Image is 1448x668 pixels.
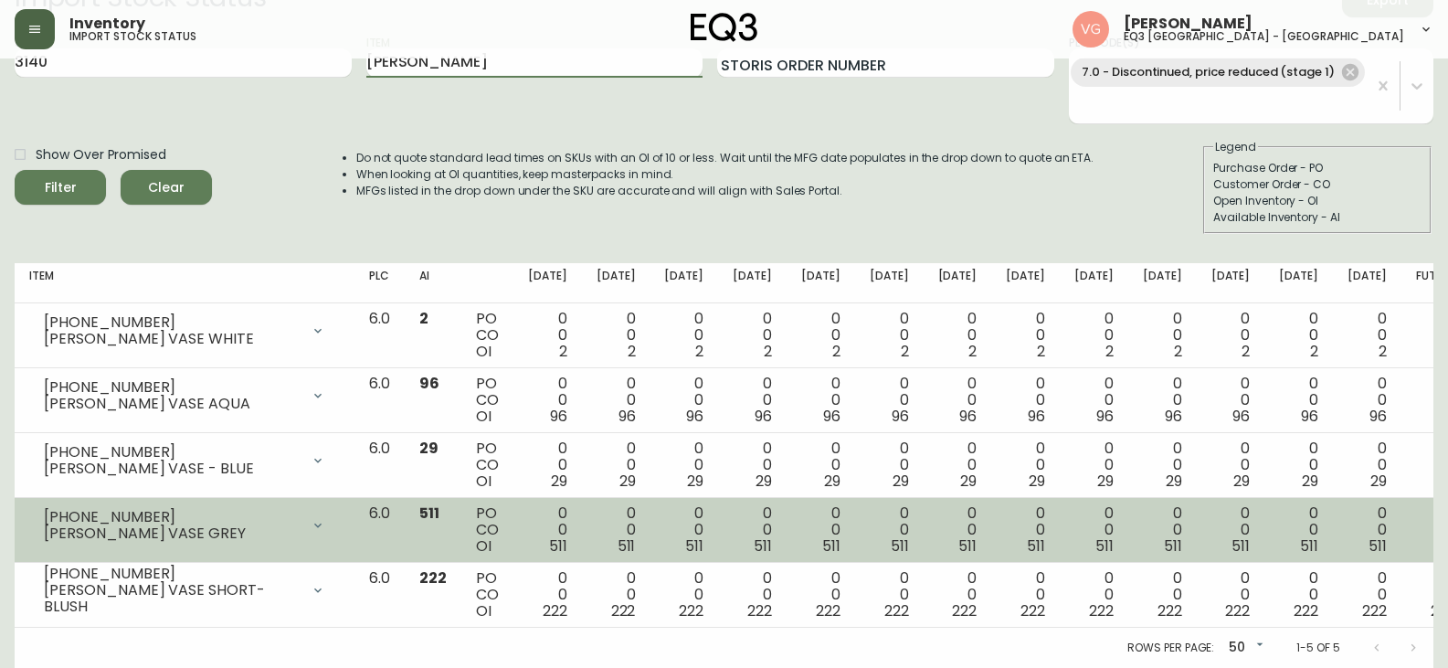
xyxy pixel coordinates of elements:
[1213,176,1422,193] div: Customer Order - CO
[650,263,718,303] th: [DATE]
[733,376,772,425] div: 0 0
[1301,406,1318,427] span: 96
[870,311,909,360] div: 0 0
[1073,11,1109,48] img: 876f05e53c5b52231d7ee1770617069b
[1370,471,1387,492] span: 29
[801,440,840,490] div: 0 0
[611,600,636,621] span: 222
[582,263,650,303] th: [DATE]
[1369,406,1387,427] span: 96
[419,308,428,329] span: 2
[44,379,300,396] div: [PHONE_NUMBER]
[1279,505,1318,555] div: 0 0
[938,311,978,360] div: 0 0
[1006,440,1045,490] div: 0 0
[550,406,567,427] span: 96
[29,376,340,416] div: [PHONE_NUMBER][PERSON_NAME] VASE AQUA
[1127,640,1214,656] p: Rows per page:
[44,444,300,461] div: [PHONE_NUMBER]
[69,16,145,31] span: Inventory
[476,440,499,490] div: PO CO
[597,376,636,425] div: 0 0
[893,471,909,492] span: 29
[1279,440,1318,490] div: 0 0
[832,341,840,362] span: 2
[870,570,909,620] div: 0 0
[733,505,772,555] div: 0 0
[1028,406,1045,427] span: 96
[1074,505,1114,555] div: 0 0
[44,525,300,542] div: [PERSON_NAME] VASE GREY
[1071,62,1346,82] span: 7.0 - Discontinued, price reduced (stage 1)
[1362,600,1387,621] span: 222
[1174,341,1182,362] span: 2
[1029,471,1045,492] span: 29
[892,406,909,427] span: 96
[1165,406,1182,427] span: 96
[1020,600,1045,621] span: 222
[1213,160,1422,176] div: Purchase Order - PO
[816,600,840,621] span: 222
[559,341,567,362] span: 2
[755,406,772,427] span: 96
[1211,376,1251,425] div: 0 0
[891,535,909,557] span: 511
[476,505,499,555] div: PO CO
[135,176,197,199] span: Clear
[1124,16,1252,31] span: [PERSON_NAME]
[787,263,855,303] th: [DATE]
[528,505,567,555] div: 0 0
[1006,311,1045,360] div: 0 0
[1264,263,1333,303] th: [DATE]
[405,263,461,303] th: AI
[1197,263,1265,303] th: [DATE]
[1211,505,1251,555] div: 0 0
[924,263,992,303] th: [DATE]
[44,314,300,331] div: [PHONE_NUMBER]
[354,498,405,563] td: 6.0
[1166,471,1182,492] span: 29
[1143,570,1182,620] div: 0 0
[597,570,636,620] div: 0 0
[1279,570,1318,620] div: 0 0
[44,461,300,477] div: [PERSON_NAME] VASE - BLUE
[958,535,977,557] span: 511
[1006,570,1045,620] div: 0 0
[691,13,758,42] img: logo
[597,311,636,360] div: 0 0
[476,600,491,621] span: OI
[618,406,636,427] span: 96
[687,471,703,492] span: 29
[747,600,772,621] span: 222
[764,341,772,362] span: 2
[1027,535,1045,557] span: 511
[1006,376,1045,425] div: 0 0
[528,440,567,490] div: 0 0
[1105,341,1114,362] span: 2
[1211,570,1251,620] div: 0 0
[1310,341,1318,362] span: 2
[664,505,703,555] div: 0 0
[15,263,354,303] th: Item
[44,509,300,525] div: [PHONE_NUMBER]
[664,570,703,620] div: 0 0
[1233,471,1250,492] span: 29
[1369,535,1387,557] span: 511
[1074,440,1114,490] div: 0 0
[1157,600,1182,621] span: 222
[513,263,582,303] th: [DATE]
[44,582,300,615] div: [PERSON_NAME] VASE SHORT- BLUSH
[870,440,909,490] div: 0 0
[901,341,909,362] span: 2
[29,570,340,610] div: [PHONE_NUMBER][PERSON_NAME] VASE SHORT- BLUSH
[1279,376,1318,425] div: 0 0
[1279,311,1318,360] div: 0 0
[476,570,499,620] div: PO CO
[354,303,405,368] td: 6.0
[618,535,636,557] span: 511
[959,406,977,427] span: 96
[938,505,978,555] div: 0 0
[528,570,567,620] div: 0 0
[1128,263,1197,303] th: [DATE]
[1060,263,1128,303] th: [DATE]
